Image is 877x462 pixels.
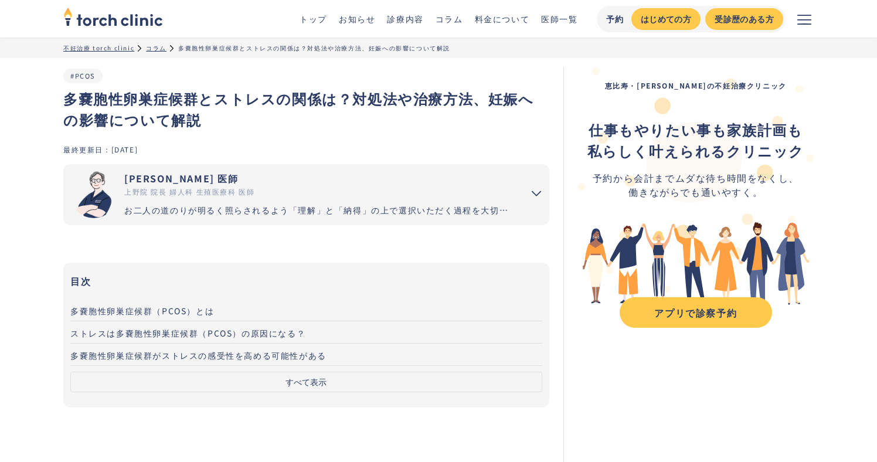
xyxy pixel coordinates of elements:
div: 上野院 院長 婦人科 生殖医療科 医師 [124,186,514,197]
a: はじめての方 [631,8,701,30]
a: #PCOS [70,71,96,80]
a: アプリで診察予約 [620,297,772,328]
strong: 仕事もやりたい事も家族計画も [589,119,803,140]
div: お二人の道のりが明るく照らされるよう「理解」と「納得」の上で選択いただく過程を大切にしています。エビデンスに基づいた高水準の医療提供により「幸せな家族計画の実現」をお手伝いさせていただきます。 [124,204,514,216]
span: 多嚢胞性卵巣症候群がストレスの感受性を高める可能性がある [70,349,327,361]
div: はじめての方 [641,13,691,25]
div: 受診歴のある方 [715,13,774,25]
strong: 私らしく叶えられるクリニック [587,140,804,161]
a: コラム [436,13,463,25]
button: すべて表示 [70,372,542,392]
div: 予約 [606,13,624,25]
a: 不妊治療 torch clinic [63,43,134,52]
a: トップ [300,13,327,25]
a: 多嚢胞性卵巣症候群がストレスの感受性を高める可能性がある [70,344,542,366]
div: ‍ ‍ [587,119,804,161]
h3: 目次 [70,272,542,290]
a: お知らせ [339,13,375,25]
a: 医師一覧 [541,13,577,25]
div: 最終更新日： [63,144,111,154]
div: アプリで診察予約 [630,305,762,320]
strong: 恵比寿・[PERSON_NAME]の不妊治療クリニック [605,80,787,90]
a: ストレスは多嚢胞性卵巣症候群（PCOS）の原因になる？ [70,321,542,344]
summary: 市山 卓彦 [PERSON_NAME] 医師 上野院 院長 婦人科 生殖医療科 医師 お二人の道のりが明るく照らされるよう「理解」と「納得」の上で選択いただく過程を大切にしています。エビデンスに... [63,164,549,225]
a: 料金について [475,13,530,25]
a: home [63,8,163,29]
img: 市山 卓彦 [70,171,117,218]
div: [PERSON_NAME] 医師 [124,171,514,185]
div: 多嚢胞性卵巣症候群とストレスの関係は？対処法や治療方法、妊娠への影響について解説 [178,43,450,52]
a: [PERSON_NAME] 医師 上野院 院長 婦人科 生殖医療科 医師 お二人の道のりが明るく照らされるよう「理解」と「納得」の上で選択いただく過程を大切にしています。エビデンスに基づいた高水... [63,164,514,225]
a: コラム [146,43,166,52]
a: 診療内容 [387,13,423,25]
span: 多嚢胞性卵巣症候群（PCOS）とは [70,305,214,317]
img: torch clinic [63,4,163,29]
a: 受診歴のある方 [705,8,783,30]
div: 予約から会計までムダな待ち時間をなくし、 働きながらでも通いやすく。 [587,171,804,199]
ul: パンくずリスト [63,43,814,52]
div: [DATE] [111,144,138,154]
h1: 多嚢胞性卵巣症候群とストレスの関係は？対処法や治療方法、妊娠への影響について解説 [63,88,549,130]
a: 多嚢胞性卵巣症候群（PCOS）とは [70,299,542,321]
span: ストレスは多嚢胞性卵巣症候群（PCOS）の原因になる？ [70,327,305,339]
